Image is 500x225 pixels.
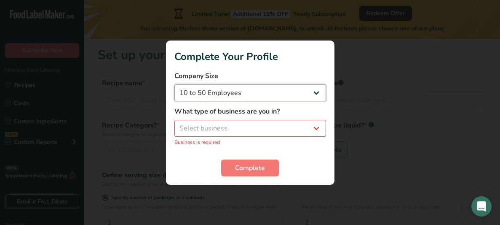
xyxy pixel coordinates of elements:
[174,138,326,146] p: Business is required
[221,160,279,176] button: Complete
[471,196,492,217] div: Open Intercom Messenger
[235,163,265,173] span: Complete
[174,49,326,64] h1: Complete Your Profile
[174,71,326,81] label: Company Size
[174,106,326,117] label: What type of business are you in?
